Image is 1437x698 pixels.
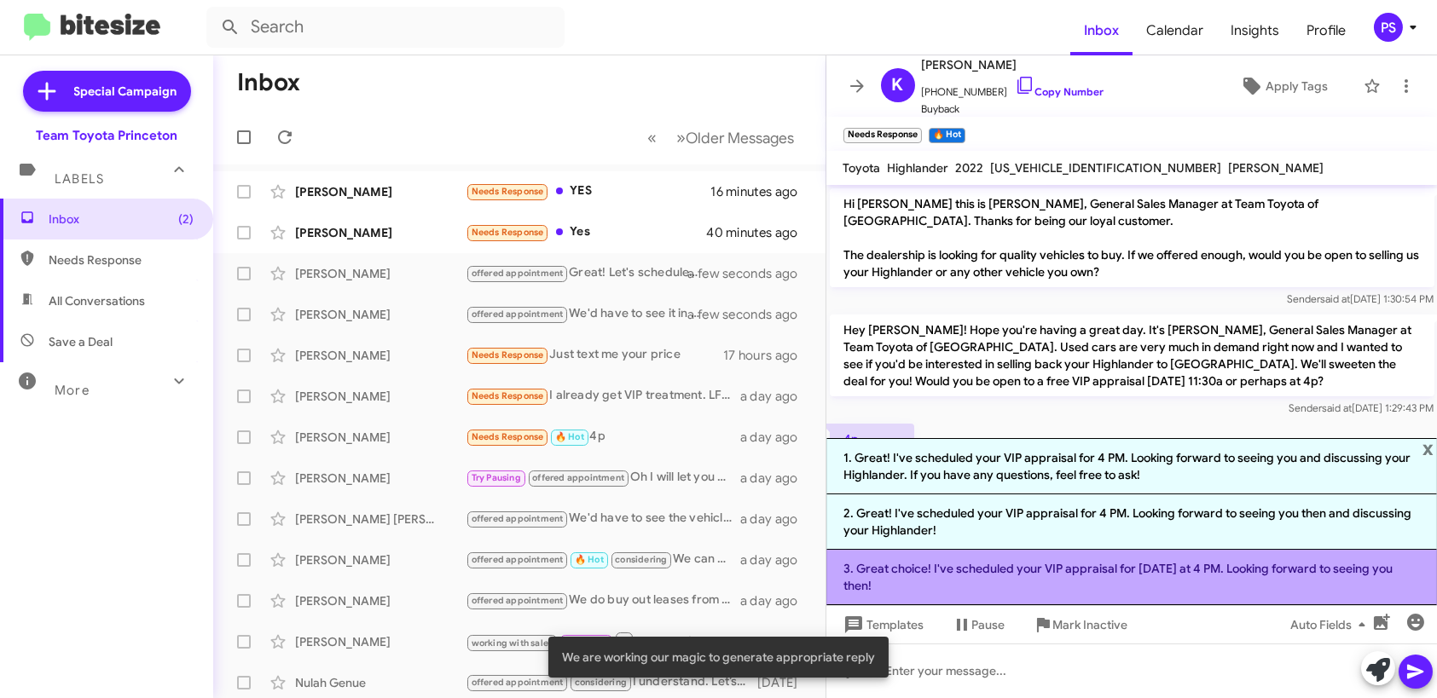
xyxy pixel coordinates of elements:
span: 2022 [956,160,984,176]
button: Previous [638,120,668,155]
div: a day ago [740,511,812,528]
div: a few seconds ago [710,265,812,282]
div: We can only give you a true price until we see it [466,550,740,569]
a: Inbox [1070,6,1133,55]
span: considering [615,554,667,565]
nav: Page navigation example [639,120,805,155]
button: Mark Inactive [1019,609,1142,640]
a: Calendar [1133,6,1217,55]
div: [PERSON_NAME] [295,429,466,446]
input: Search [206,7,565,48]
div: I already get VIP treatment. LFlannery is my bestie [466,386,740,406]
div: [PERSON_NAME] [295,470,466,487]
div: Team Toyota Princeton [36,127,177,144]
div: Nulah Genue [295,674,466,691]
div: [PERSON_NAME] [295,306,466,323]
span: Pause [972,609,1005,640]
span: Needs Response [472,390,544,401]
div: [PERSON_NAME] [295,265,466,282]
span: Needs Response [472,349,544,361]
div: I understand. Let’s set up an appointment to discuss buying your vehicle. When would you like to ... [466,672,755,692]
span: Apply Tags [1266,71,1328,101]
div: PS [1374,13,1403,42]
span: K [892,72,904,99]
span: More [55,383,90,398]
div: [PERSON_NAME] [295,183,466,200]
span: Older Messages [687,129,795,147]
span: [US_VEHICLE_IDENTIFICATION_NUMBER] [991,160,1222,176]
span: Templates [840,609,924,640]
a: Profile [1293,6,1359,55]
button: Next [667,120,805,155]
div: YES [466,182,710,201]
span: [PERSON_NAME] [1229,160,1324,176]
span: said at [1322,401,1352,414]
div: a day ago [740,429,812,446]
span: x [1423,438,1434,459]
p: Hi [PERSON_NAME] this is [PERSON_NAME], General Sales Manager at Team Toyota of [GEOGRAPHIC_DATA]... [830,188,1434,287]
span: [PHONE_NUMBER] [922,75,1104,101]
span: Needs Response [472,431,544,442]
div: a day ago [740,592,812,609]
span: Try Pausing [472,472,521,483]
button: Apply Tags [1211,71,1355,101]
div: We'd have to see the vehicle in person! [466,509,740,528]
span: 🔥 Hot [555,431,584,442]
h1: Inbox [237,69,300,96]
span: Mark Inactive [1053,609,1128,640]
div: 4p [466,427,740,447]
div: [PERSON_NAME] [PERSON_NAME] [295,511,466,528]
span: offered appointment [472,309,564,320]
span: Needs Response [472,227,544,238]
div: [PERSON_NAME] [295,592,466,609]
button: PS [1359,13,1418,42]
span: offered appointment [472,554,564,565]
button: Templates [826,609,938,640]
span: Inbox [49,211,194,228]
span: offered appointment [472,677,564,688]
span: Save a Deal [49,333,113,350]
a: Special Campaign [23,71,191,112]
span: offered appointment [532,472,624,483]
span: Insights [1217,6,1293,55]
span: offered appointment [472,513,564,524]
span: All Conversations [49,292,145,309]
span: Sender [DATE] 1:29:43 PM [1289,401,1434,414]
div: a day ago [740,551,812,568]
div: Oh I will let you know. Maybe in a couple of weekends. [466,468,740,487]
span: Toyota [843,160,881,176]
small: Needs Response [843,128,922,143]
span: said at [1320,292,1350,305]
div: [PERSON_NAME] [295,388,466,405]
div: Just text me your price [466,345,723,365]
span: Labels [55,171,104,187]
div: a few seconds ago [710,306,812,323]
div: 40 minutes ago [710,224,812,241]
span: [PERSON_NAME] [922,55,1104,75]
small: 🔥 Hot [929,128,965,143]
div: [PERSON_NAME] [295,551,466,568]
span: offered appointment [472,268,564,279]
div: We do buy out leases from various manufacturers, including Nissan. Would you like to schedule an ... [466,591,740,610]
a: Copy Number [1015,85,1104,98]
span: working with sales [472,637,553,649]
span: Special Campaign [74,83,177,100]
span: Buyback [922,101,1104,118]
span: offered appointment [472,595,564,606]
span: We are working our magic to generate appropriate reply [562,649,875,666]
p: Hey [PERSON_NAME]! Hope you're having a great day. It's [PERSON_NAME], General Sales Manager at T... [830,314,1434,396]
div: Inbound Call [466,631,740,652]
div: Great! Let's schedule that VIP appraisal for your Camry. Would you prefer 11:30 AM or 4 PM [DATE]? [466,263,710,283]
div: Yes [466,222,710,242]
span: Needs Response [49,251,194,268]
div: [PERSON_NAME] [295,224,466,241]
p: 4p [830,424,914,454]
span: Highlander [888,160,949,176]
span: Needs Response [472,186,544,197]
span: (2) [178,211,194,228]
div: 16 minutes ago [710,183,811,200]
span: 🔥 Hot [575,554,604,565]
